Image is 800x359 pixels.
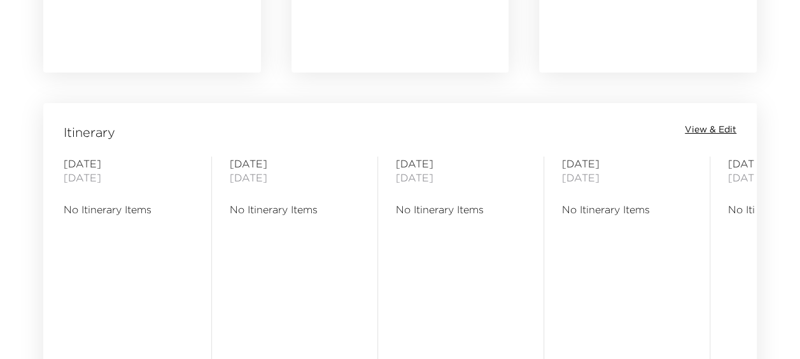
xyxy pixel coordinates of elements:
[562,202,692,216] span: No Itinerary Items
[64,123,115,141] span: Itinerary
[230,202,360,216] span: No Itinerary Items
[396,157,526,171] span: [DATE]
[64,157,193,171] span: [DATE]
[396,171,526,185] span: [DATE]
[685,123,736,136] button: View & Edit
[562,157,692,171] span: [DATE]
[230,171,360,185] span: [DATE]
[64,202,193,216] span: No Itinerary Items
[64,171,193,185] span: [DATE]
[230,157,360,171] span: [DATE]
[562,171,692,185] span: [DATE]
[396,202,526,216] span: No Itinerary Items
